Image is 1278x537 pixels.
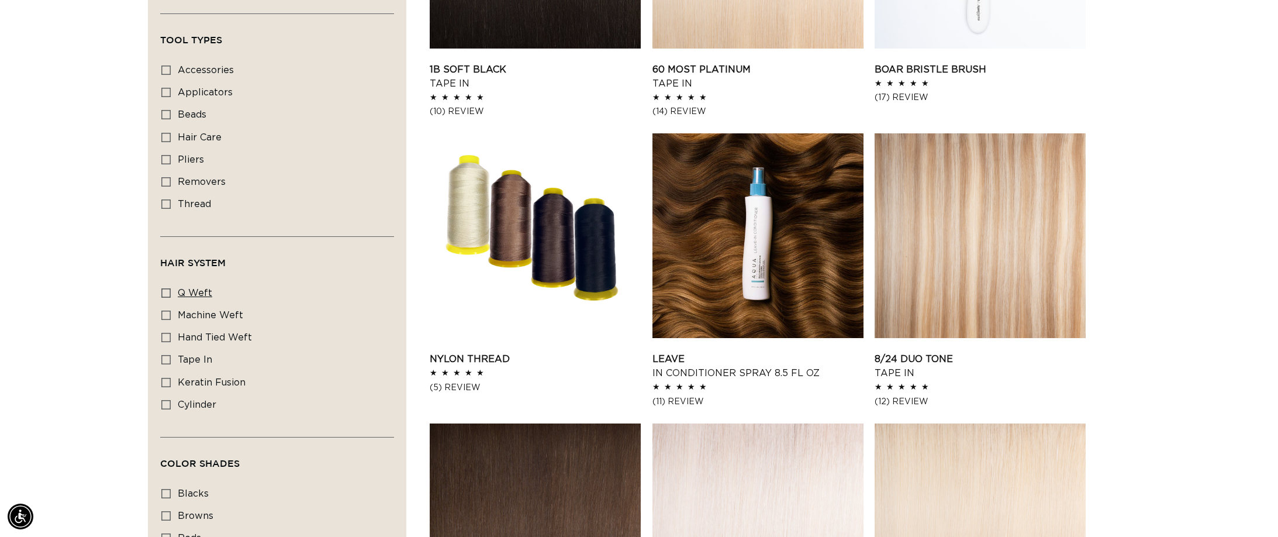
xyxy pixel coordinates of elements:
a: Nylon Thread [430,352,641,366]
span: beads [178,110,206,119]
span: removers [178,177,226,187]
a: Leave In Conditioner Spray 8.5 fl oz [652,352,863,380]
summary: Hair System (0 selected) [160,237,394,279]
span: hand tied weft [178,333,252,342]
a: Boar Bristle Brush [875,63,1086,77]
a: 1B Soft Black Tape In [430,63,641,91]
summary: Color Shades (0 selected) [160,438,394,480]
span: tape in [178,355,212,364]
span: applicators [178,88,233,97]
span: accessories [178,66,234,75]
span: Hair System [160,257,226,268]
span: browns [178,511,213,521]
iframe: Chat Widget [1220,481,1278,537]
a: 8/24 Duo Tone Tape In [875,352,1086,380]
summary: Tool Types (0 selected) [160,14,394,56]
span: q weft [178,288,212,298]
span: Tool Types [160,35,222,45]
span: keratin fusion [178,378,246,387]
div: Accessibility Menu [8,504,33,529]
span: thread [178,199,211,209]
span: blacks [178,489,209,498]
span: machine weft [178,311,243,320]
span: cylinder [178,400,216,409]
span: Color Shades [160,458,240,469]
span: hair care [178,133,222,142]
span: pliers [178,155,204,164]
a: 60 Most Platinum Tape In [652,63,863,91]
